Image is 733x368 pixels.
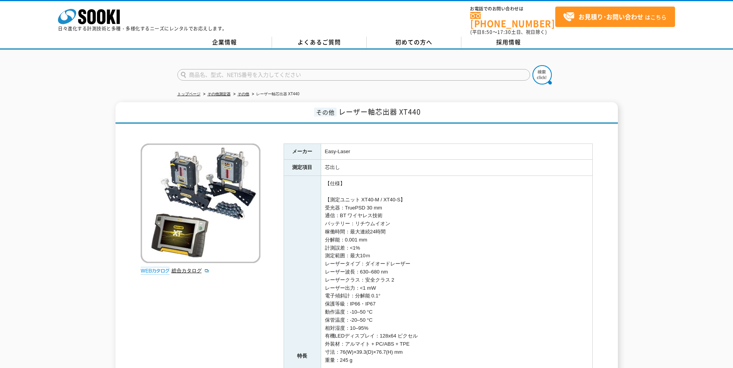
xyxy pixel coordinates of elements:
[177,69,530,81] input: 商品名、型式、NETIS番号を入力してください
[284,160,321,176] th: 測定項目
[461,37,556,48] a: 採用情報
[497,29,511,35] span: 17:30
[272,37,367,48] a: よくあるご質問
[177,92,201,96] a: トップページ
[367,37,461,48] a: 初めての方へ
[58,26,227,31] p: 日々進化する計測技術と多種・多様化するニーズにレンタルでお応えします。
[563,11,667,23] span: はこちら
[321,143,592,160] td: Easy-Laser
[321,160,592,176] td: 芯出し
[238,92,249,96] a: その他
[470,29,547,35] span: (平日 ～ 土日、祝日除く)
[141,143,260,263] img: レーザー軸芯出器 XT440
[250,90,299,98] li: レーザー軸芯出器 XT440
[141,267,170,275] img: webカタログ
[395,38,432,46] span: 初めての方へ
[482,29,493,35] span: 8:50
[470,7,555,11] span: お電話でのお問い合わせは
[284,143,321,160] th: メーカー
[470,12,555,28] a: [PHONE_NUMBER]
[578,12,643,21] strong: お見積り･お問い合わせ
[555,7,675,27] a: お見積り･お問い合わせはこちら
[207,92,231,96] a: その他測定器
[172,268,209,273] a: 総合カタログ
[532,65,552,84] img: btn_search.png
[177,37,272,48] a: 企業情報
[314,108,337,116] span: その他
[338,106,421,117] span: レーザー軸芯出器 XT440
